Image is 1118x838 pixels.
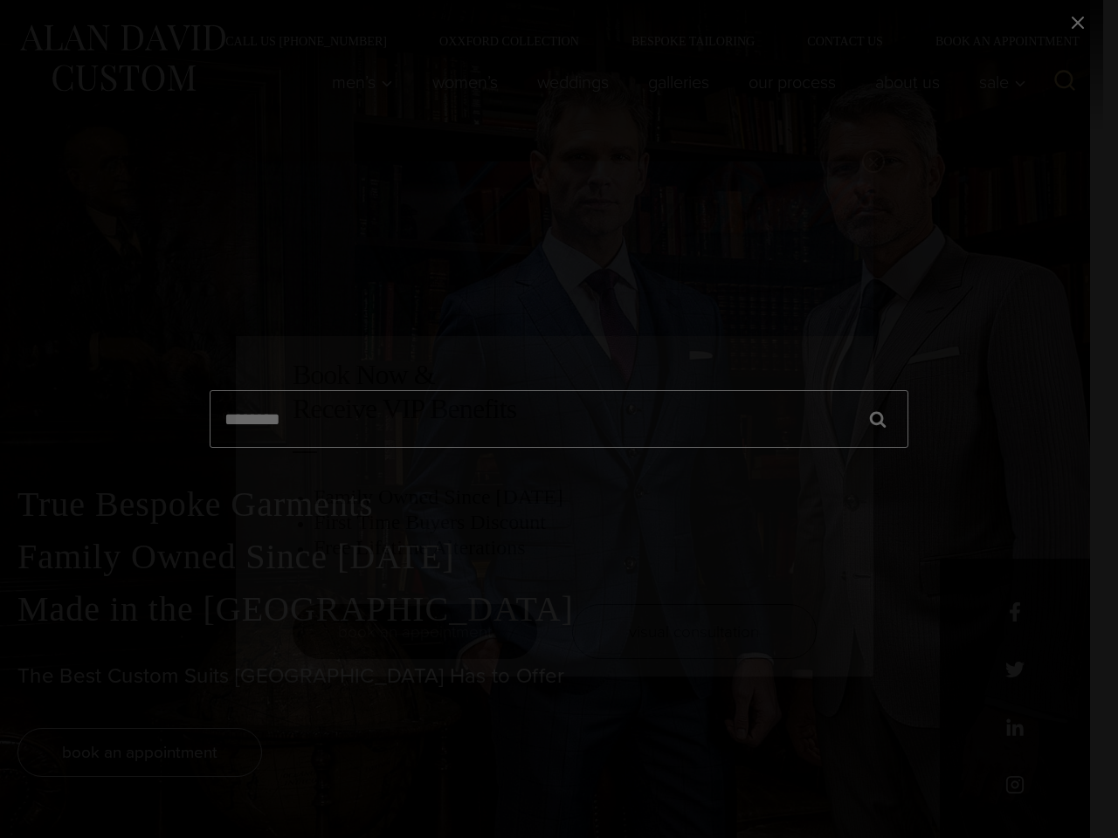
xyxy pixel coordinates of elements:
[293,604,537,659] a: book an appointment
[314,535,817,560] h3: Free Lifetime Alterations
[572,604,817,659] a: visual consultation
[314,484,817,510] h3: Family Owned Since [DATE]
[314,510,817,535] h3: First Time Buyers Discount
[862,150,885,173] button: Close
[293,358,817,425] h2: Book Now & Receive VIP Benefits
